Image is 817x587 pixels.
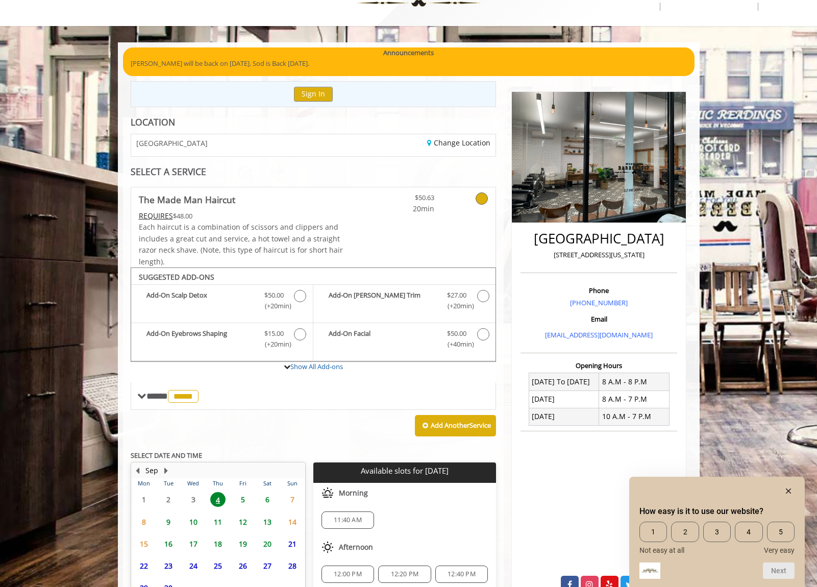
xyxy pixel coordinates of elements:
td: Select day20 [255,533,280,555]
td: Select day14 [280,510,305,532]
th: Wed [181,478,205,488]
th: Thu [206,478,230,488]
a: $50.63 [374,187,434,214]
b: The Made Man Haircut [139,192,235,207]
span: 21 [285,536,300,551]
span: Not easy at all [639,546,684,554]
b: Add Another Service [431,421,491,430]
td: Select day19 [230,533,255,555]
div: The Made Man Haircut Add-onS [131,267,497,362]
div: 12:00 PM [321,566,374,583]
span: 17 [186,536,201,551]
a: [PHONE_NUMBER] [570,298,628,307]
div: 12:40 PM [435,566,488,583]
td: 8 A.M - 8 P.M [599,373,670,390]
td: Select day15 [132,533,156,555]
b: Add-On [PERSON_NAME] Trim [329,290,437,311]
span: Afternoon [339,543,373,551]
span: 1 [639,522,667,542]
span: 20 [260,536,275,551]
span: 16 [161,536,176,551]
td: Select day27 [255,555,280,577]
td: Select day22 [132,555,156,577]
span: 12:40 PM [448,570,476,578]
span: 8 [136,515,152,529]
span: (+20min ) [441,301,472,311]
td: Select day13 [255,510,280,532]
button: Sep [145,465,158,476]
b: LOCATION [131,116,175,128]
span: This service needs some Advance to be paid before we block your appointment [139,211,173,221]
div: 11:40 AM [321,511,374,529]
span: $27.00 [447,290,466,301]
span: 6 [260,492,275,507]
div: 12:20 PM [378,566,431,583]
td: Select day11 [206,510,230,532]
span: 28 [285,558,300,573]
button: Next question [763,562,795,579]
th: Tue [156,478,181,488]
td: Select day23 [156,555,181,577]
td: Select day24 [181,555,205,577]
td: Select day21 [280,533,305,555]
button: Next Month [162,465,170,476]
td: Select day5 [230,488,255,510]
td: [DATE] To [DATE] [529,373,599,390]
td: Select day9 [156,510,181,532]
td: Select day10 [181,510,205,532]
td: 8 A.M - 7 P.M [599,390,670,408]
span: 11:40 AM [334,516,362,524]
span: 23 [161,558,176,573]
span: 10 [186,515,201,529]
span: 11 [210,515,226,529]
span: 27 [260,558,275,573]
h3: Email [523,315,675,323]
td: Select day6 [255,488,280,510]
button: Hide survey [782,485,795,497]
div: How easy is it to use our website? Select an option from 1 to 5, with 1 being Not easy at all and... [639,522,795,554]
span: 4 [735,522,762,542]
h3: Phone [523,287,675,294]
div: $48.00 [139,210,344,222]
b: Add-On Eyebrows Shaping [146,328,254,350]
span: (+20min ) [259,339,289,350]
td: Select day26 [230,555,255,577]
td: [DATE] [529,390,599,408]
span: 15 [136,536,152,551]
span: 22 [136,558,152,573]
p: [STREET_ADDRESS][US_STATE] [523,250,675,260]
th: Fri [230,478,255,488]
b: Add-On Scalp Detox [146,290,254,311]
span: 25 [210,558,226,573]
b: Announcements [383,47,434,58]
span: 12 [235,515,251,529]
b: Add-On Facial [329,328,437,350]
span: (+40min ) [441,339,472,350]
td: Select day4 [206,488,230,510]
span: 20min [374,203,434,214]
td: [DATE] [529,408,599,425]
td: Select day25 [206,555,230,577]
img: afternoon slots [321,541,334,553]
h2: [GEOGRAPHIC_DATA] [523,231,675,246]
label: Add-On Facial [318,328,490,352]
a: Change Location [427,138,490,148]
td: Select day16 [156,533,181,555]
div: SELECT A SERVICE [131,167,497,177]
button: Previous Month [134,465,142,476]
img: morning slots [321,487,334,499]
button: Add AnotherService [415,415,496,436]
td: Select day17 [181,533,205,555]
span: 19 [235,536,251,551]
span: [GEOGRAPHIC_DATA] [136,139,208,147]
th: Mon [132,478,156,488]
td: 10 A.M - 7 P.M [599,408,670,425]
span: 12:20 PM [391,570,419,578]
b: SELECT DATE AND TIME [131,451,202,460]
span: (+20min ) [259,301,289,311]
span: 5 [235,492,251,507]
td: Select day12 [230,510,255,532]
span: 3 [703,522,731,542]
span: Morning [339,489,368,497]
span: 4 [210,492,226,507]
